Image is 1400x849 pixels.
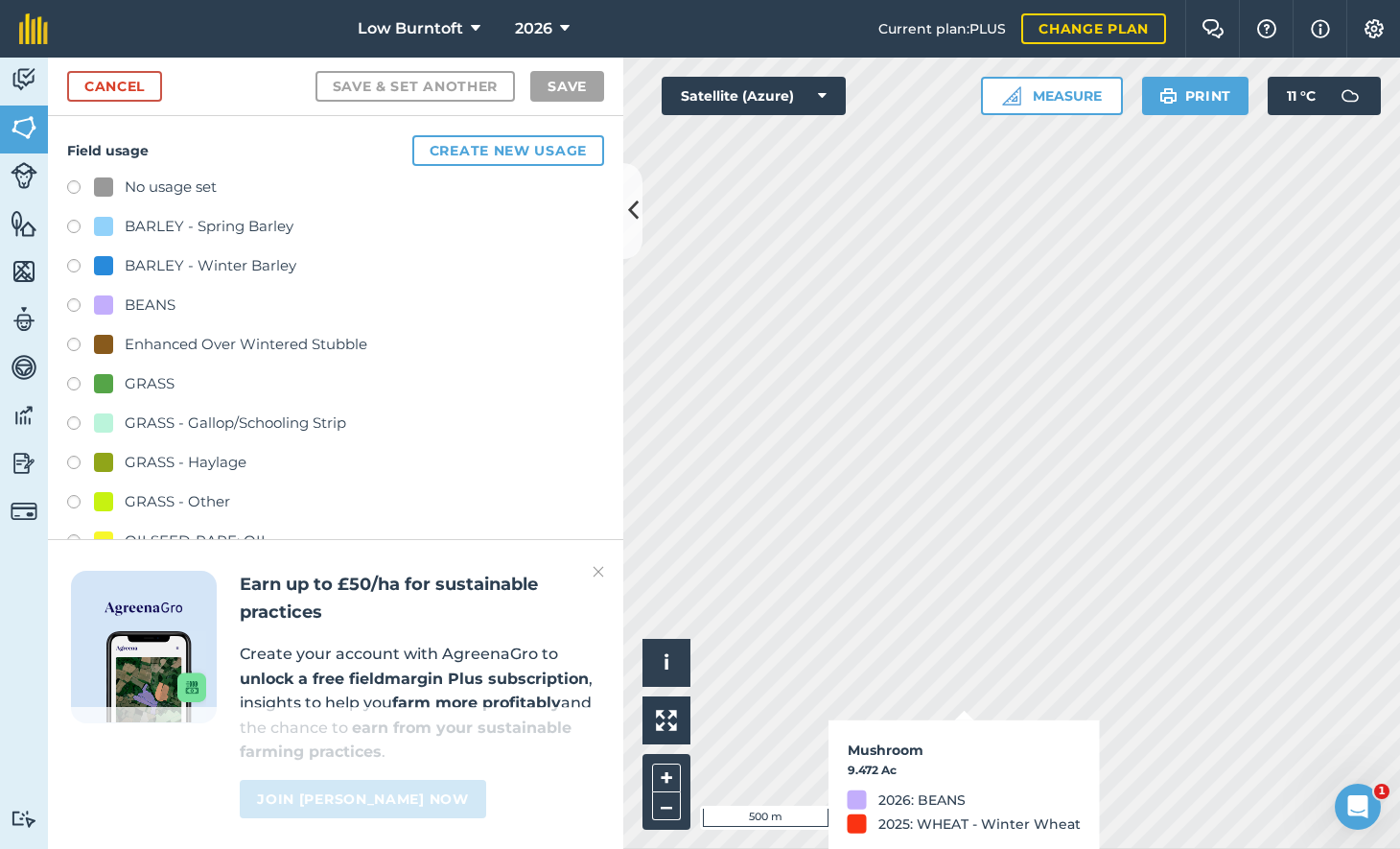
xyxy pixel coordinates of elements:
img: svg+xml;base64,PHN2ZyB4bWxucz0iaHR0cDovL3d3dy53My5vcmcvMjAwMC9zdmciIHdpZHRoPSI1NiIgaGVpZ2h0PSI2MC... [11,257,37,286]
img: svg+xml;base64,PD94bWwgdmVyc2lvbj0iMS4wIiBlbmNvZGluZz0idXRmLTgiPz4KPCEtLSBHZW5lcmF0b3I6IEFkb2JlIE... [11,498,37,525]
div: GRASS - Other [125,490,230,513]
img: svg+xml;base64,PHN2ZyB4bWxucz0iaHR0cDovL3d3dy53My5vcmcvMjAwMC9zdmciIHdpZHRoPSIxNyIgaGVpZ2h0PSIxNy... [1311,17,1330,40]
button: Create new usage [412,135,604,166]
span: 1 [1374,784,1389,799]
img: fieldmargin Logo [19,13,48,44]
img: Ruler icon [1002,86,1021,106]
img: svg+xml;base64,PHN2ZyB4bWxucz0iaHR0cDovL3d3dy53My5vcmcvMjAwMC9zdmciIHdpZHRoPSI1NiIgaGVpZ2h0PSI2MC... [11,209,37,238]
strong: 9.472 Ac [848,763,897,777]
img: svg+xml;base64,PD94bWwgdmVyc2lvbj0iMS4wIiBlbmNvZGluZz0idXRmLTgiPz4KPCEtLSBHZW5lcmF0b3I6IEFkb2JlIE... [11,449,37,478]
button: i [642,639,690,687]
div: OILSEED-RAPE: OIL [125,530,269,553]
a: Cancel [67,71,162,102]
h2: Earn up to £50/ha for sustainable practices [240,571,600,626]
img: svg+xml;base64,PD94bWwgdmVyc2lvbj0iMS4wIiBlbmNvZGluZz0idXRmLTgiPz4KPCEtLSBHZW5lcmF0b3I6IEFkb2JlIE... [1331,77,1369,115]
strong: unlock a free fieldmargin Plus subscription [240,670,589,688]
div: Enhanced Over Wintered Stubble [125,333,367,356]
img: svg+xml;base64,PD94bWwgdmVyc2lvbj0iMS4wIiBlbmNvZGluZz0idXRmLTgiPz4KPCEtLSBHZW5lcmF0b3I6IEFkb2JlIE... [11,162,37,189]
h4: Field usage [67,135,604,166]
button: Measure [981,77,1123,115]
img: Two speech bubbles overlapping with the left bubble in the forefront [1202,19,1225,38]
div: 2026: BEANS [878,789,966,810]
span: Current plan : PLUS [878,18,1006,39]
img: svg+xml;base64,PHN2ZyB4bWxucz0iaHR0cDovL3d3dy53My5vcmcvMjAwMC9zdmciIHdpZHRoPSIyMiIgaGVpZ2h0PSIzMC... [593,560,604,583]
img: svg+xml;base64,PHN2ZyB4bWxucz0iaHR0cDovL3d3dy53My5vcmcvMjAwMC9zdmciIHdpZHRoPSI1NiIgaGVpZ2h0PSI2MC... [11,113,37,142]
span: 11 ° C [1287,77,1316,115]
span: i [664,650,669,674]
div: BARLEY - Spring Barley [125,215,293,238]
button: + [652,764,681,792]
div: 2025: WHEAT - Winter Wheat [878,814,1081,835]
button: Print [1142,77,1249,115]
div: GRASS - Gallop/Schooling Strip [125,412,346,435]
h3: Mushroom [848,740,1081,761]
button: Save & set another [315,71,516,102]
div: GRASS [125,372,175,395]
img: svg+xml;base64,PD94bWwgdmVyc2lvbj0iMS4wIiBlbmNvZGluZz0idXRmLTgiPz4KPCEtLSBHZW5lcmF0b3I6IEFkb2JlIE... [11,401,37,430]
div: BARLEY - Winter Barley [125,254,296,277]
img: A question mark icon [1255,19,1278,38]
a: Change plan [1021,13,1166,44]
div: No usage set [125,176,217,199]
img: Screenshot of the Gro app [106,631,206,722]
span: 2026 [515,17,552,40]
button: 11 °C [1268,77,1381,115]
img: svg+xml;base64,PHN2ZyB4bWxucz0iaHR0cDovL3d3dy53My5vcmcvMjAwMC9zdmciIHdpZHRoPSIxOSIgaGVpZ2h0PSIyNC... [1159,84,1178,107]
span: Low Burntoft [358,17,463,40]
button: – [652,792,681,820]
iframe: Intercom live chat [1335,784,1381,830]
button: Save [530,71,604,102]
img: svg+xml;base64,PD94bWwgdmVyc2lvbj0iMS4wIiBlbmNvZGluZz0idXRmLTgiPz4KPCEtLSBHZW5lcmF0b3I6IEFkb2JlIE... [11,810,37,828]
strong: farm more profitably [392,694,561,712]
div: GRASS - Haylage [125,451,246,474]
img: svg+xml;base64,PD94bWwgdmVyc2lvbj0iMS4wIiBlbmNvZGluZz0idXRmLTgiPz4KPCEtLSBHZW5lcmF0b3I6IEFkb2JlIE... [11,65,37,94]
img: svg+xml;base64,PD94bWwgdmVyc2lvbj0iMS4wIiBlbmNvZGluZz0idXRmLTgiPz4KPCEtLSBHZW5lcmF0b3I6IEFkb2JlIE... [11,353,37,382]
img: svg+xml;base64,PD94bWwgdmVyc2lvbj0iMS4wIiBlbmNvZGluZz0idXRmLTgiPz4KPCEtLSBHZW5lcmF0b3I6IEFkb2JlIE... [11,305,37,334]
img: Four arrows, one pointing top left, one top right, one bottom right and the last bottom left [656,710,677,731]
p: Create your account with AgreenaGro to , insights to help you and the chance to . [240,642,600,765]
div: BEANS [125,294,175,317]
img: A cog icon [1363,19,1386,38]
button: Satellite (Azure) [662,77,846,115]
